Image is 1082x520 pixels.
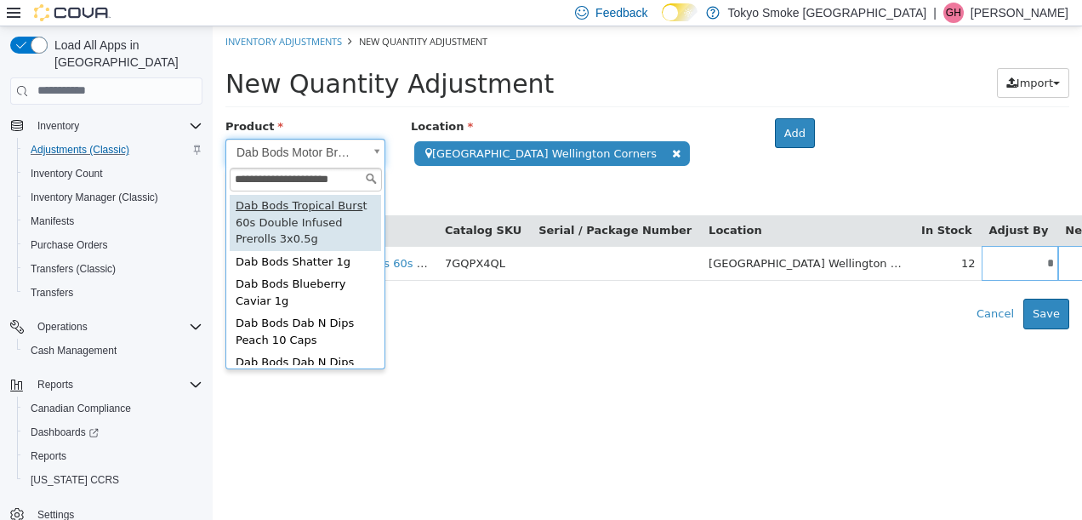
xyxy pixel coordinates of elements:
[31,116,86,136] button: Inventory
[17,186,209,209] button: Inventory Manager (Classic)
[24,422,105,443] a: Dashboards
[31,191,158,204] span: Inventory Manager (Classic)
[31,286,73,300] span: Transfers
[17,162,209,186] button: Inventory Count
[23,173,150,186] span: Dab Bods Tropical Burs
[17,286,168,325] div: Dab Bods Dab N Dips Peach 10 Caps
[24,235,202,255] span: Purchase Orders
[24,163,110,184] a: Inventory Count
[24,259,202,279] span: Transfers (Classic)
[31,473,119,487] span: [US_STATE] CCRS
[24,140,202,160] span: Adjustments (Classic)
[24,283,80,303] a: Transfers
[17,209,209,233] button: Manifests
[24,422,202,443] span: Dashboards
[31,449,66,463] span: Reports
[31,167,103,180] span: Inventory Count
[24,446,202,466] span: Reports
[37,378,73,391] span: Reports
[31,143,129,157] span: Adjustments (Classic)
[31,238,108,252] span: Purchase Orders
[17,247,168,286] div: Dab Bods Blueberry Caviar 1g
[37,119,79,133] span: Inventory
[24,211,202,231] span: Manifests
[17,444,209,468] button: Reports
[933,3,937,23] p: |
[17,397,209,420] button: Canadian Compliance
[31,374,202,395] span: Reports
[24,187,202,208] span: Inventory Manager (Classic)
[3,114,209,138] button: Inventory
[662,3,698,21] input: Dark Mode
[17,325,168,364] div: Dab Bods Dab N Dips Wintergreen 10 Caps
[17,169,168,225] div: t 60s Double Infused Prerolls 3x0.5g
[595,4,647,21] span: Feedback
[24,470,202,490] span: Washington CCRS
[17,420,209,444] a: Dashboards
[37,320,88,334] span: Operations
[24,235,115,255] a: Purchase Orders
[17,257,209,281] button: Transfers (Classic)
[17,468,209,492] button: [US_STATE] CCRS
[943,3,964,23] div: Geoff Hudson
[24,187,165,208] a: Inventory Manager (Classic)
[946,3,961,23] span: GH
[24,446,73,466] a: Reports
[24,259,122,279] a: Transfers (Classic)
[31,317,94,337] button: Operations
[24,398,202,419] span: Canadian Compliance
[728,3,927,23] p: Tokyo Smoke [GEOGRAPHIC_DATA]
[17,339,209,363] button: Cash Management
[24,283,202,303] span: Transfers
[971,3,1068,23] p: [PERSON_NAME]
[34,4,111,21] img: Cova
[48,37,202,71] span: Load All Apps in [GEOGRAPHIC_DATA]
[24,340,202,361] span: Cash Management
[31,317,202,337] span: Operations
[31,116,202,136] span: Inventory
[31,344,117,357] span: Cash Management
[31,402,131,415] span: Canadian Compliance
[24,140,136,160] a: Adjustments (Classic)
[17,233,209,257] button: Purchase Orders
[31,426,99,439] span: Dashboards
[31,262,116,276] span: Transfers (Classic)
[3,315,209,339] button: Operations
[24,211,81,231] a: Manifests
[17,225,168,248] div: Dab Bods Shatter 1g
[3,373,209,397] button: Reports
[17,138,209,162] button: Adjustments (Classic)
[24,163,202,184] span: Inventory Count
[24,470,126,490] a: [US_STATE] CCRS
[24,398,138,419] a: Canadian Compliance
[17,281,209,305] button: Transfers
[31,374,80,395] button: Reports
[662,21,663,22] span: Dark Mode
[31,214,74,228] span: Manifests
[24,340,123,361] a: Cash Management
